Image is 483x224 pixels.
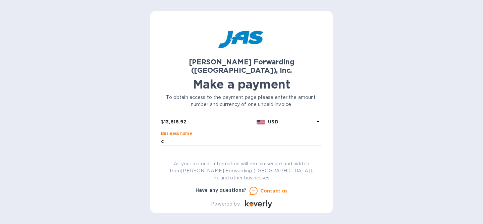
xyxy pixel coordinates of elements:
u: Contact us [260,188,288,193]
b: [PERSON_NAME] Forwarding ([GEOGRAPHIC_DATA]), Inc. [189,58,294,74]
p: To obtain access to the payment page please enter the amount, number and currency of one unpaid i... [161,94,322,108]
b: Have any questions? [196,187,247,193]
input: Enter business name [161,136,322,147]
p: Powered by [211,201,239,208]
label: Business name [161,131,192,135]
p: All your account information will remain secure and hidden from [PERSON_NAME] Forwarding ([GEOGRA... [161,160,322,181]
img: USD [257,120,266,124]
b: USD [268,119,278,124]
h1: Make a payment [161,77,322,91]
input: 0.00 [164,117,254,127]
p: $ [161,118,164,125]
